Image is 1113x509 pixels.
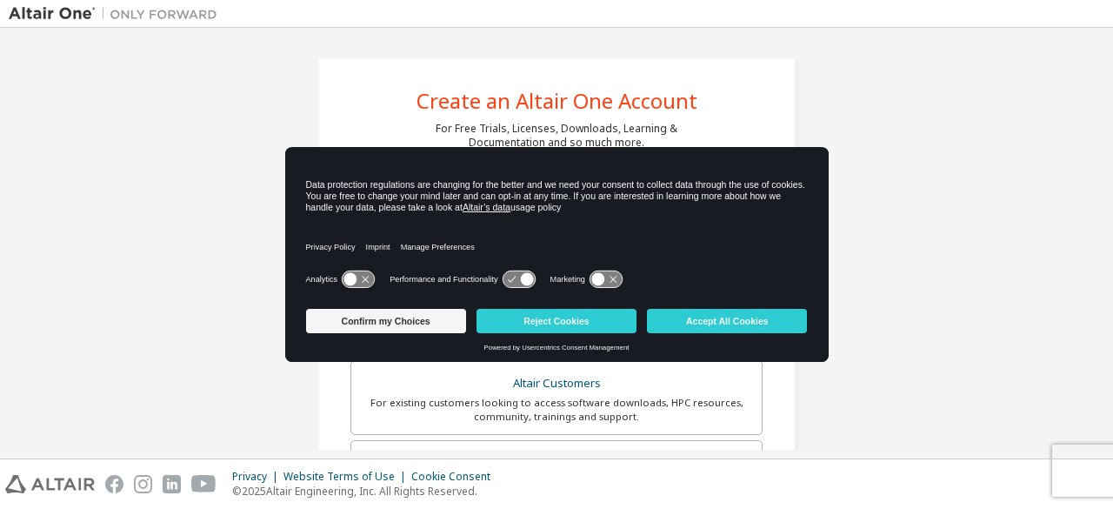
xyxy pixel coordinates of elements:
[105,475,123,493] img: facebook.svg
[417,90,697,111] div: Create an Altair One Account
[163,475,181,493] img: linkedin.svg
[9,5,226,23] img: Altair One
[411,470,501,484] div: Cookie Consent
[362,396,751,424] div: For existing customers looking to access software downloads, HPC resources, community, trainings ...
[134,475,152,493] img: instagram.svg
[362,372,751,396] div: Altair Customers
[5,475,95,493] img: altair_logo.svg
[232,470,283,484] div: Privacy
[283,470,411,484] div: Website Terms of Use
[436,122,677,150] div: For Free Trials, Licenses, Downloads, Learning & Documentation and so much more.
[191,475,217,493] img: youtube.svg
[232,484,501,499] p: © 2025 Altair Engineering, Inc. All Rights Reserved.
